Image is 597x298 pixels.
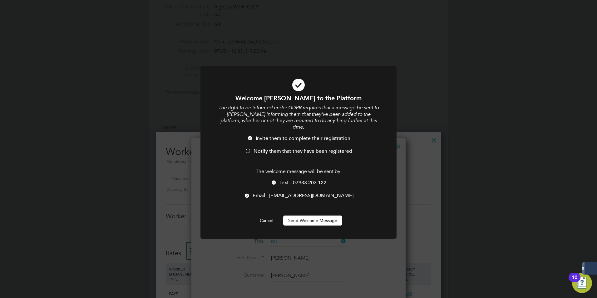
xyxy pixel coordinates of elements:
[255,216,278,226] button: Cancel
[572,277,577,286] div: 10
[279,180,326,186] span: Text - 07933 203 122
[572,273,592,293] button: Open Resource Center, 10 new notifications
[283,216,342,226] button: Send Welcome Message
[218,105,379,130] i: The right to be informed under GDPR requires that a message be sent to [PERSON_NAME] informing th...
[256,135,350,142] span: Invite them to complete their registration
[253,192,353,199] span: Email - [EMAIL_ADDRESS][DOMAIN_NAME]
[217,94,380,102] h1: Welcome [PERSON_NAME] to the Platform
[254,148,352,154] span: Notify them that they have been registered
[217,168,380,175] p: The welcome message will be sent by:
